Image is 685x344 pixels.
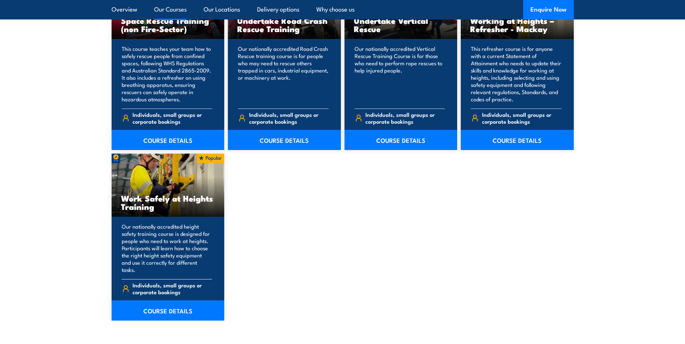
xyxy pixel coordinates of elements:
p: Our nationally accredited Road Crash Rescue training course is for people who may need to rescue ... [238,45,329,103]
span: Individuals, small groups or corporate bookings [365,111,445,125]
a: COURSE DETAILS [344,130,458,150]
span: Individuals, small groups or corporate bookings [133,111,212,125]
a: COURSE DETAILS [461,130,574,150]
span: Individuals, small groups or corporate bookings [133,282,212,295]
p: This course teaches your team how to safely rescue people from confined spaces, following WHS Reg... [122,45,212,103]
span: Individuals, small groups or corporate bookings [249,111,329,125]
h3: Undertake Vertical Rescue [354,16,448,33]
p: This refresher course is for anyone with a current Statement of Attainment who needs to update th... [471,45,562,103]
p: Our nationally accredited height safety training course is designed for people who need to work a... [122,223,212,273]
h3: Working at Heights – Refresher - Mackay [470,16,564,33]
p: Our nationally accredited Vertical Rescue Training Course is for those who need to perform rope r... [355,45,445,103]
a: COURSE DETAILS [112,300,225,321]
h3: Work Safely at Heights Training [121,194,215,211]
h3: Undertake Confined Space Rescue Training (non Fire-Sector) [121,8,215,33]
span: Individuals, small groups or corporate bookings [482,111,562,125]
h3: Undertake Road Crash Rescue Training [237,16,331,33]
a: COURSE DETAILS [112,130,225,150]
a: COURSE DETAILS [228,130,341,150]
